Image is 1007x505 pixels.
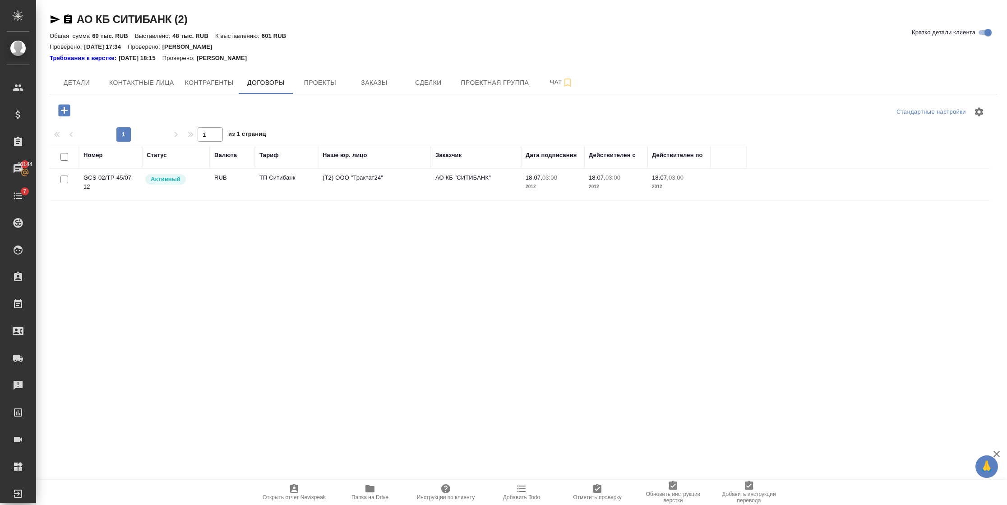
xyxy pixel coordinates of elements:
[435,173,517,182] p: АО КБ "СИТИБАНК"
[50,54,119,63] a: Требования к верстке:
[215,32,262,39] p: К выставлению:
[55,77,98,88] span: Детали
[119,54,162,63] p: [DATE] 18:15
[210,169,255,200] td: RUB
[185,77,234,88] span: Контрагенты
[151,175,180,184] p: Активный
[894,105,968,119] div: split button
[562,77,573,88] svg: Подписаться
[540,77,583,88] span: Чат
[2,185,34,207] a: 7
[128,43,162,50] p: Проверено:
[259,151,279,160] div: Тариф
[669,174,684,181] p: 03:00
[228,129,266,142] span: из 1 страниц
[50,54,119,63] div: Нажми, чтобы открыть папку с инструкцией
[589,174,605,181] p: 18.07,
[162,54,197,63] p: Проверено:
[979,457,994,476] span: 🙏
[79,169,142,200] td: GCS-02/TP-45/07-12
[50,32,92,39] p: Общая сумма
[214,151,237,160] div: Валюта
[84,43,128,50] p: [DATE] 17:34
[968,101,990,123] span: Настроить таблицу
[197,54,254,63] p: [PERSON_NAME]
[352,77,396,88] span: Заказы
[526,182,580,191] p: 2012
[63,14,74,25] button: Скопировать ссылку
[526,174,542,181] p: 18.07,
[92,32,135,39] p: 60 тыс. RUB
[172,32,215,39] p: 48 тыс. RUB
[262,32,293,39] p: 601 RUB
[406,77,450,88] span: Сделки
[975,455,998,478] button: 🙏
[605,174,620,181] p: 03:00
[526,151,577,160] div: Дата подписания
[147,151,167,160] div: Статус
[244,77,287,88] span: Договоры
[589,182,643,191] p: 2012
[18,187,32,196] span: 7
[652,151,702,160] div: Действителен по
[135,32,172,39] p: Выставлено:
[50,14,60,25] button: Скопировать ссылку для ЯМессенджера
[435,151,462,160] div: Заказчик
[652,174,669,181] p: 18.07,
[652,182,706,191] p: 2012
[162,43,219,50] p: [PERSON_NAME]
[83,151,103,160] div: Номер
[589,151,636,160] div: Действителен с
[323,151,367,160] div: Наше юр. лицо
[52,101,77,120] button: Добавить договор
[912,28,975,37] span: Кратко детали клиента
[109,77,174,88] span: Контактные лица
[255,169,318,200] td: ТП Ситибанк
[298,77,342,88] span: Проекты
[461,77,529,88] span: Проектная группа
[77,13,187,25] a: АО КБ СИТИБАНК (2)
[2,158,34,180] a: 46144
[50,43,84,50] p: Проверено:
[12,160,38,169] span: 46144
[318,169,431,200] td: (Т2) ООО "Трактат24"
[542,174,557,181] p: 03:00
